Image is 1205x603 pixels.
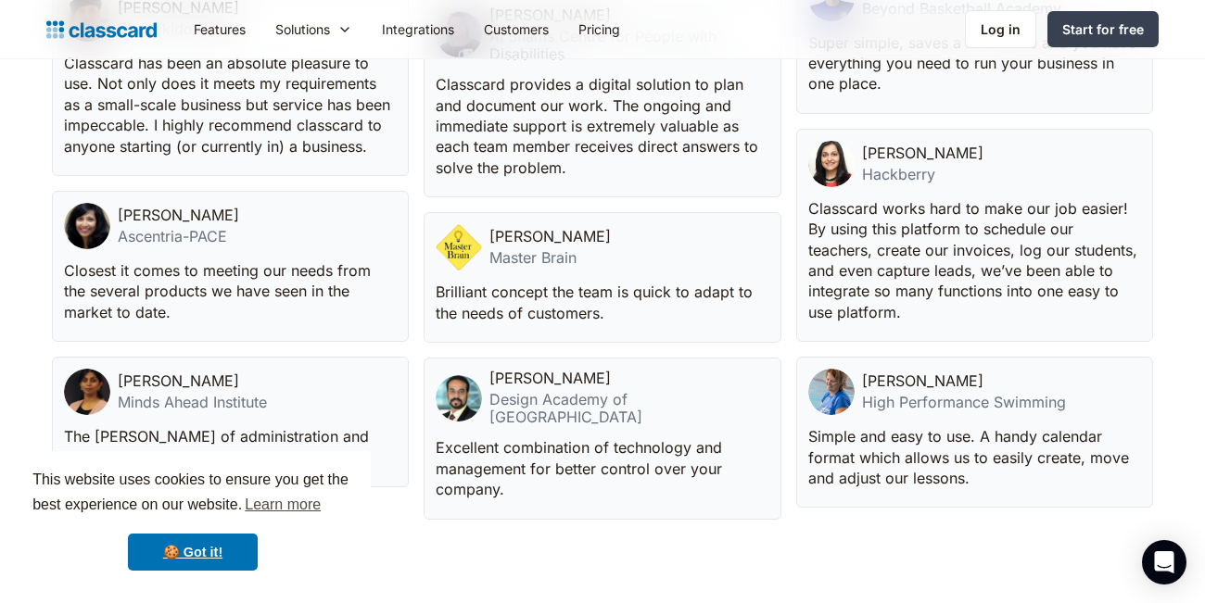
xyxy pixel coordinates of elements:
[118,207,239,224] div: [PERSON_NAME]
[489,370,611,387] div: [PERSON_NAME]
[981,19,1021,39] div: Log in
[128,534,258,571] a: dismiss cookie message
[32,469,353,519] span: This website uses cookies to ensure you get the best experience on our website.
[64,53,393,157] p: Classcard has been an absolute pleasure to use. Not only does it meets my requirements as a small...
[489,228,611,245] div: [PERSON_NAME]
[242,491,323,519] a: learn more about cookies
[808,426,1137,488] p: Simple and easy to use. A handy calendar format which allows us to easily create, move and adjust...
[179,8,260,50] a: Features
[489,249,611,267] div: Master Brain
[46,17,157,43] a: Logo
[808,198,1137,322] p: Classcard works hard to make our job easier! By using this platform to schedule our teachers, cre...
[436,74,765,178] p: Classcard provides a digital solution to plan and document our work. The ongoing and immediate su...
[118,372,239,390] div: [PERSON_NAME]
[1142,540,1186,584] div: Open Intercom Messenger
[436,437,765,499] p: Excellent combination of technology and management for better control over your company.
[275,19,330,39] div: Solutions
[64,260,393,322] p: Closest it comes to meeting our needs from the several products we have seen in the market to date.
[1062,19,1144,39] div: Start for free
[862,372,983,390] div: [PERSON_NAME]
[118,228,239,245] div: Ascentria-PACE
[118,394,267,411] div: Minds Ahead Institute
[367,8,469,50] a: Integrations
[436,282,765,323] p: Brilliant concept the team is quick to adapt to the needs of customers.
[260,8,367,50] div: Solutions
[1047,11,1159,47] a: Start for free
[564,8,635,50] a: Pricing
[862,394,1066,411] div: High Performance Swimming
[862,144,983,162] div: [PERSON_NAME]
[469,8,564,50] a: Customers
[64,426,393,468] p: The [PERSON_NAME] of administration and centre management!
[965,10,1036,48] a: Log in
[862,166,983,183] div: Hackberry
[808,32,1137,94] p: Super simple, saves a lot of time and you have everything you need to run your business in one pl...
[489,391,768,426] div: Design Academy of [GEOGRAPHIC_DATA]
[15,451,371,588] div: cookieconsent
